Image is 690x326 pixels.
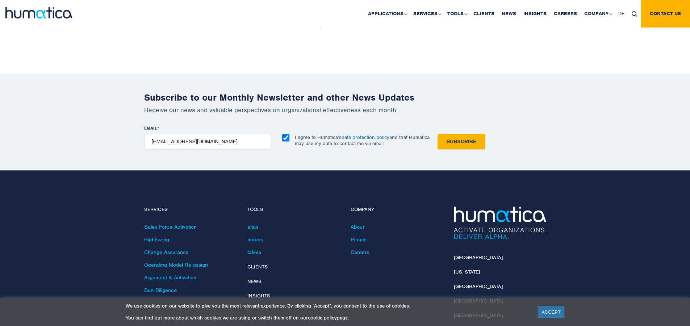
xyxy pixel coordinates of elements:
[247,293,270,299] a: Insights
[144,207,237,213] h4: Services
[351,224,364,230] a: About
[618,10,624,17] span: DE
[454,269,480,275] a: [US_STATE]
[247,278,262,284] a: News
[5,7,72,18] img: logo
[144,134,271,149] input: name@company.com
[126,303,529,309] p: We use cookies on our website to give you the most relevant experience. By clicking “Accept”, you...
[454,254,503,261] a: [GEOGRAPHIC_DATA]
[144,262,208,268] a: Operating Model Re-design
[438,134,485,149] input: Subscribe
[351,249,369,255] a: Careers
[247,207,340,213] h4: Tools
[144,287,177,293] a: Due Diligence
[144,92,546,103] h2: Subscribe to our Monthly Newsletter and other News Updates
[351,207,443,213] h4: Company
[126,315,529,321] p: You can find out more about which cookies we are using or switch them off on our page.
[308,315,337,321] a: cookie policy
[144,236,169,243] a: Rightsizing
[247,264,268,270] a: Clients
[295,134,430,147] p: I agree to Humatica’s and that Humatica may use my data to contact me via email.
[538,306,564,318] a: ACCEPT
[247,224,258,230] a: altus
[342,134,389,140] a: data protection policy
[632,11,637,17] img: search_icon
[351,236,367,243] a: People
[144,125,157,131] span: EMAIL
[454,207,546,239] img: Humatica
[454,283,503,289] a: [GEOGRAPHIC_DATA]
[247,249,261,255] a: taleva
[144,274,196,281] a: Alignment & Activation
[247,236,263,243] a: modas
[144,249,189,255] a: Change Assurance
[144,224,197,230] a: Sales Force Activation
[144,106,546,114] p: Receive our news and valuable perspectives on organizational effectiveness each month.
[282,134,289,141] input: I agree to Humatica’sdata protection policyand that Humatica may use my data to contact me via em...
